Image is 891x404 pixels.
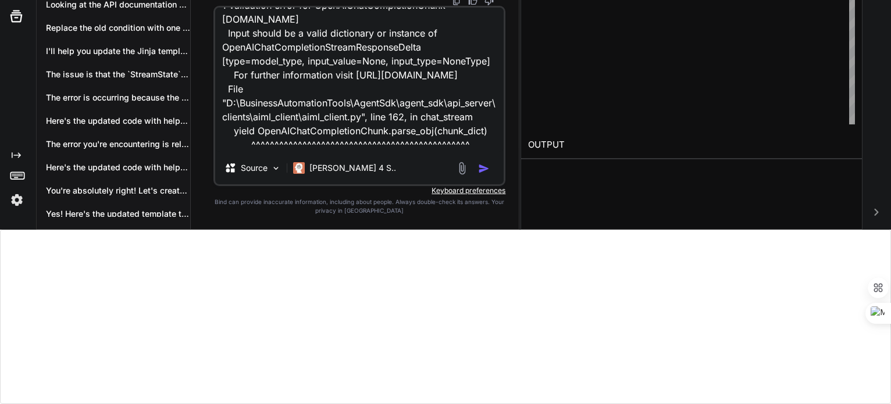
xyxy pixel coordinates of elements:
img: Pick Models [271,163,281,173]
p: Here's the updated code with helper methods... [46,162,190,173]
p: Source [241,162,268,174]
p: Here's the updated code with helper functions... [46,115,190,127]
img: Claude 4 Sonnet [293,162,305,174]
img: icon [478,163,490,174]
h2: OUTPUT [521,131,862,159]
img: settings [7,190,27,210]
p: Keyboard preferences [213,186,506,195]
p: You're absolutely right! Let's create the updated... [46,185,190,196]
p: The error is occurring because the Jinja2... [46,92,190,103]
p: [PERSON_NAME] 4 S.. [309,162,396,174]
p: The error you're encountering is related to... [46,138,190,150]
p: Replace the old condition with one that... [46,22,190,34]
p: Bind can provide inaccurate information, including about people. Always double-check its answers.... [213,198,506,215]
p: The issue is that the `StreamState` class... [46,69,190,80]
img: attachment [455,162,469,175]
textarea: getting error : 1 validation error for OpenAIChatCompletionChunk [DOMAIN_NAME] Input should be a ... [215,8,504,152]
p: Yes! Here's the updated template that instructs... [46,208,190,220]
p: I'll help you update the Jinja template... [46,45,190,57]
